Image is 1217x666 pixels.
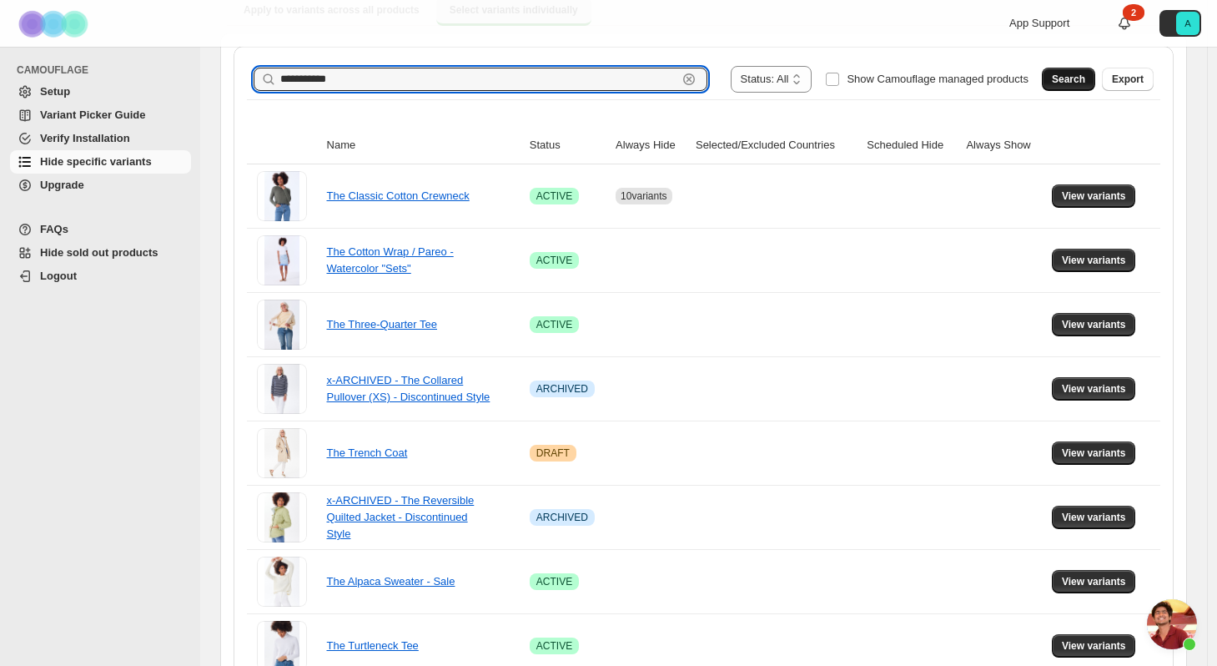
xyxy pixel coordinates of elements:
button: View variants [1052,249,1136,272]
text: A [1184,18,1191,28]
th: Scheduled Hide [862,127,961,164]
button: View variants [1052,570,1136,593]
a: Verify Installation [10,127,191,150]
a: Open chat [1147,599,1197,649]
span: View variants [1062,382,1126,396]
span: ACTIVE [536,639,572,653]
span: View variants [1062,511,1126,524]
a: Variant Picker Guide [10,103,191,127]
span: CAMOUFLAGE [17,63,192,77]
span: ARCHIVED [536,382,588,396]
span: View variants [1062,447,1126,460]
span: View variants [1062,254,1126,267]
button: Clear [681,71,697,88]
button: View variants [1052,313,1136,336]
th: Name [322,127,525,164]
th: Selected/Excluded Countries [691,127,862,164]
a: Hide specific variants [10,150,191,174]
a: The Three-Quarter Tee [327,318,437,330]
button: View variants [1052,634,1136,658]
button: View variants [1052,184,1136,208]
span: ACTIVE [536,575,572,588]
span: Setup [40,85,70,98]
span: ACTIVE [536,318,572,331]
span: Hide specific variants [40,155,152,168]
a: The Cotton Wrap / Pareo - Watercolor "Sets" [327,245,454,275]
th: Always Show [961,127,1047,164]
button: Search [1042,68,1095,91]
span: View variants [1062,318,1126,331]
span: ARCHIVED [536,511,588,524]
img: Camouflage [13,1,97,47]
a: Logout [10,265,191,288]
button: Avatar with initials A [1159,10,1201,37]
a: x-ARCHIVED - The Collared Pullover (XS) - Discontinued Style [327,374,490,403]
a: Setup [10,80,191,103]
div: 2 [1123,4,1144,21]
span: View variants [1062,575,1126,588]
a: The Classic Cotton Crewneck [327,189,470,202]
span: Export [1112,73,1144,86]
span: 10 variants [621,190,666,202]
button: View variants [1052,441,1136,465]
span: View variants [1062,639,1126,653]
button: View variants [1052,377,1136,401]
span: Verify Installation [40,132,130,144]
a: Hide sold out products [10,241,191,265]
th: Always Hide [611,127,691,164]
span: View variants [1062,189,1126,203]
span: App Support [1009,17,1069,29]
a: Upgrade [10,174,191,197]
span: Logout [40,270,77,282]
span: ACTIVE [536,254,572,267]
span: FAQs [40,223,68,235]
a: The Turtleneck Tee [327,639,419,652]
span: DRAFT [536,447,570,460]
a: The Trench Coat [327,447,408,459]
span: Variant Picker Guide [40,108,145,121]
button: View variants [1052,506,1136,529]
th: Status [525,127,611,164]
span: Show Camouflage managed products [847,73,1028,85]
span: Hide sold out products [40,246,158,259]
button: Export [1102,68,1154,91]
a: x-ARCHIVED - The Reversible Quilted Jacket - Discontinued Style [327,494,475,540]
a: 2 [1116,15,1133,32]
span: Upgrade [40,179,84,191]
span: ACTIVE [536,189,572,203]
a: The Alpaca Sweater - Sale [327,575,455,588]
span: Avatar with initials A [1176,12,1199,35]
span: Search [1052,73,1085,86]
a: FAQs [10,218,191,241]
